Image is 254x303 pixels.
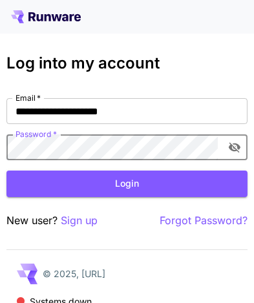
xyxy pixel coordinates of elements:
[16,129,57,140] label: Password
[223,136,246,159] button: toggle password visibility
[16,92,41,103] label: Email
[6,171,248,197] button: Login
[61,213,98,229] button: Sign up
[43,267,105,280] p: © 2025, [URL]
[160,213,248,229] button: Forgot Password?
[6,54,248,72] h3: Log into my account
[6,213,98,229] p: New user?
